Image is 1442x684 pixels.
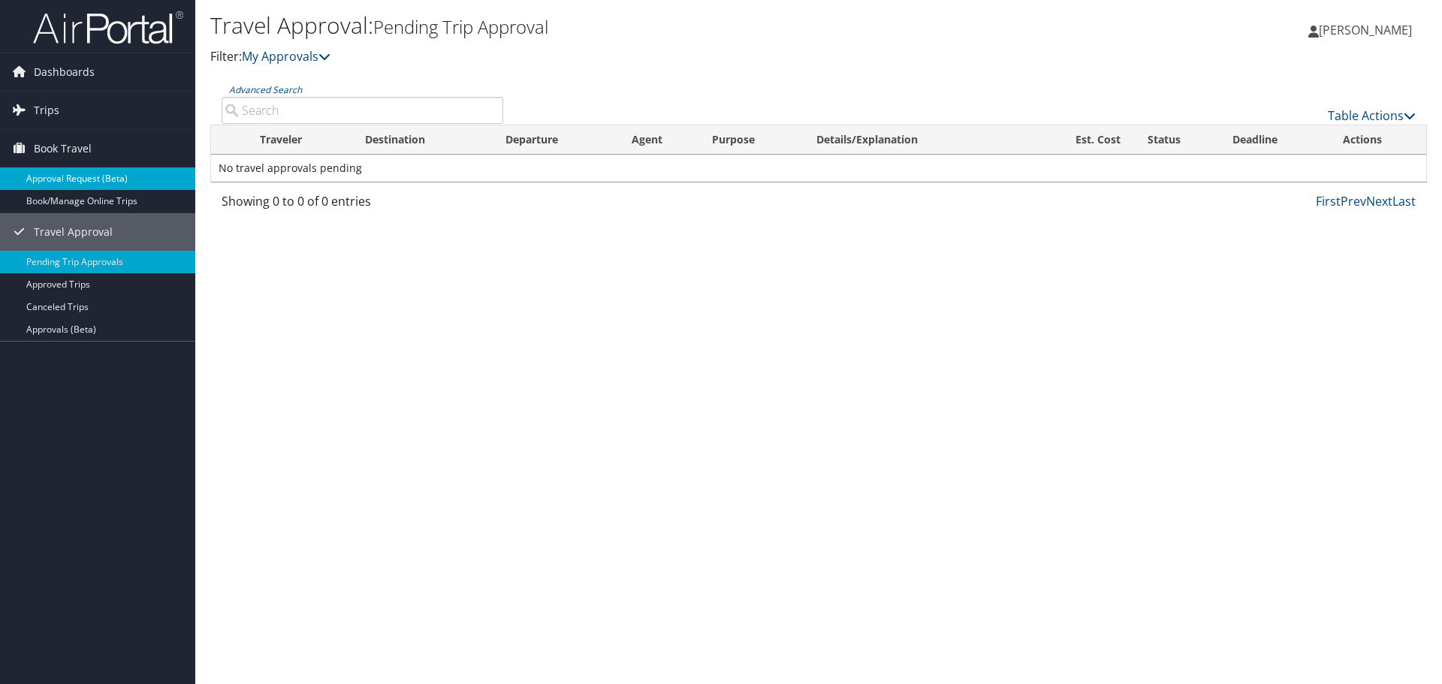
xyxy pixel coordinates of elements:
span: Book Travel [34,130,92,167]
img: airportal-logo.png [33,10,183,45]
th: Actions [1329,125,1426,155]
span: [PERSON_NAME] [1319,22,1412,38]
th: Status: activate to sort column ascending [1134,125,1219,155]
th: Est. Cost: activate to sort column ascending [1027,125,1134,155]
a: Last [1392,193,1416,209]
th: Agent [618,125,698,155]
div: Showing 0 to 0 of 0 entries [222,192,503,218]
a: [PERSON_NAME] [1308,8,1427,53]
th: Details/Explanation [803,125,1027,155]
a: My Approvals [242,48,330,65]
th: Traveler: activate to sort column ascending [246,125,351,155]
small: Pending Trip Approval [373,14,548,39]
a: Table Actions [1328,107,1416,124]
th: Departure: activate to sort column ascending [492,125,619,155]
th: Destination: activate to sort column ascending [351,125,492,155]
input: Advanced Search [222,97,503,124]
th: Purpose [698,125,803,155]
td: No travel approvals pending [211,155,1426,182]
a: Advanced Search [229,83,302,96]
span: Travel Approval [34,213,113,251]
h1: Travel Approval: [210,10,1021,41]
span: Trips [34,92,59,129]
th: Deadline: activate to sort column descending [1219,125,1330,155]
p: Filter: [210,47,1021,67]
span: Dashboards [34,53,95,91]
a: Next [1366,193,1392,209]
a: First [1316,193,1341,209]
a: Prev [1341,193,1366,209]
